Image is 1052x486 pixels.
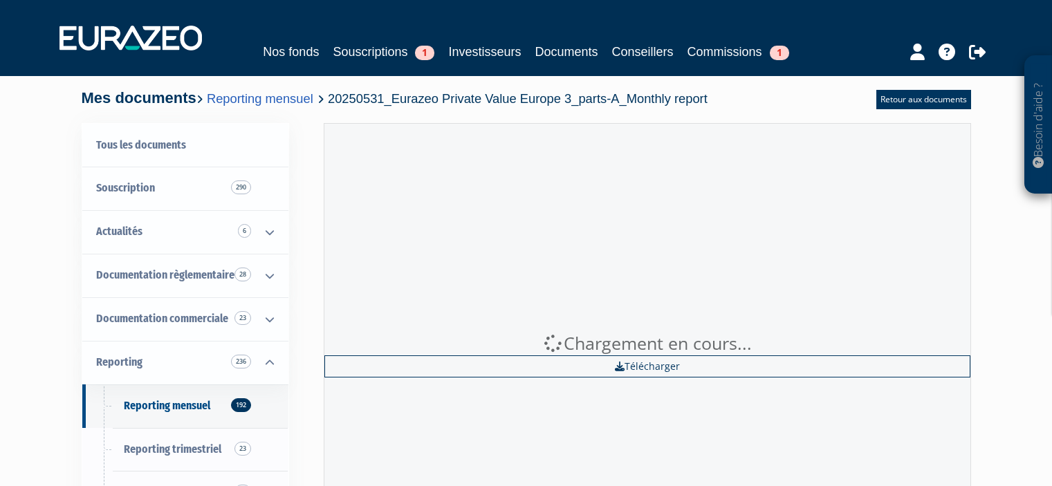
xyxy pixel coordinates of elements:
[238,224,251,238] span: 6
[124,442,221,456] span: Reporting trimestriel
[231,180,251,194] span: 290
[1031,63,1046,187] p: Besoin d'aide ?
[231,398,251,412] span: 192
[324,331,970,356] div: Chargement en cours...
[770,46,789,60] span: 1
[448,42,521,62] a: Investisseurs
[82,428,288,471] a: Reporting trimestriel23
[96,268,234,281] span: Documentation règlementaire
[263,42,319,62] a: Nos fonds
[96,312,228,325] span: Documentation commerciale
[82,297,288,341] a: Documentation commerciale 23
[59,26,202,50] img: 1732889491-logotype_eurazeo_blanc_rvb.png
[96,355,142,368] span: Reporting
[82,124,288,167] a: Tous les documents
[324,355,970,377] a: Télécharger
[124,399,210,412] span: Reporting mensuel
[82,90,708,106] h4: Mes documents
[82,384,288,428] a: Reporting mensuel192
[333,42,434,62] a: Souscriptions1
[688,42,789,62] a: Commissions1
[876,90,971,109] a: Retour aux documents
[82,254,288,297] a: Documentation règlementaire 28
[96,181,155,194] span: Souscription
[231,355,251,368] span: 236
[82,167,288,210] a: Souscription290
[234,268,251,281] span: 28
[96,225,142,238] span: Actualités
[234,311,251,325] span: 23
[234,442,251,456] span: 23
[535,42,598,62] a: Documents
[612,42,674,62] a: Conseillers
[328,91,708,106] span: 20250531_Eurazeo Private Value Europe 3_parts-A_Monthly report
[415,46,434,60] span: 1
[207,91,313,106] a: Reporting mensuel
[82,210,288,254] a: Actualités 6
[82,341,288,384] a: Reporting 236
